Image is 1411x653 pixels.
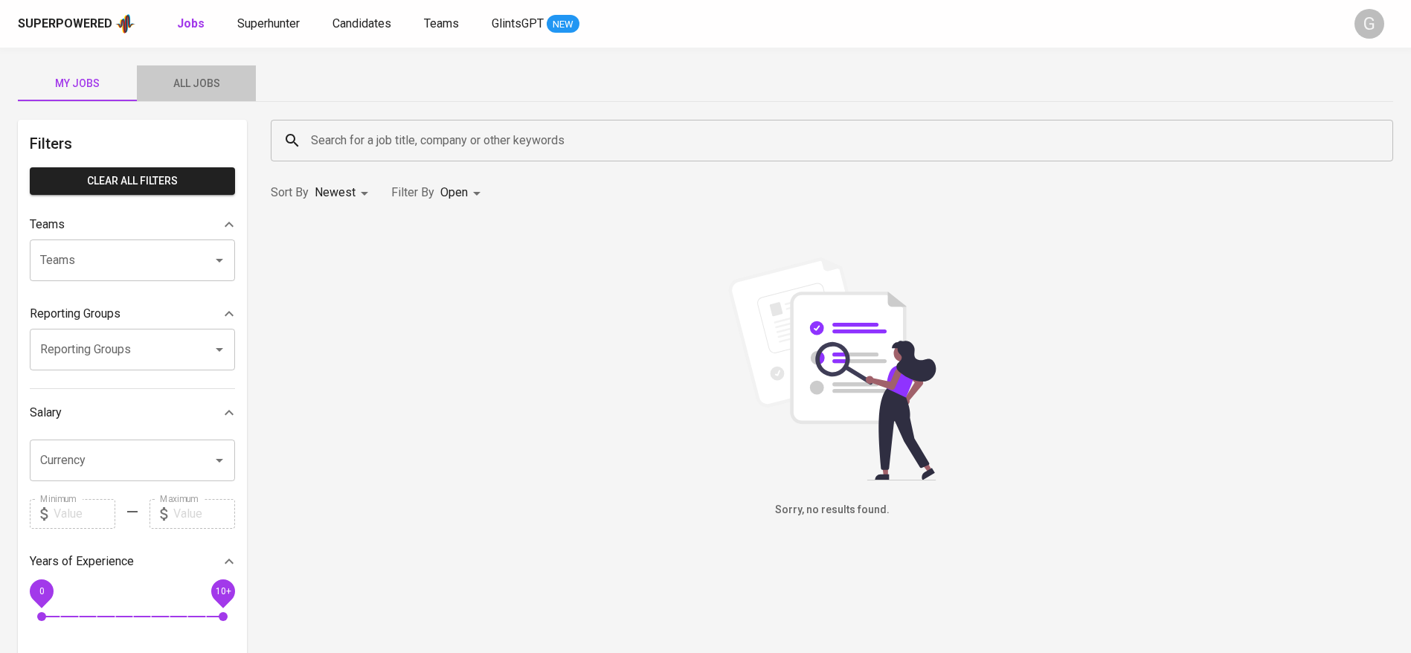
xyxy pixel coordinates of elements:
[209,450,230,471] button: Open
[30,210,235,239] div: Teams
[30,167,235,195] button: Clear All filters
[30,132,235,155] h6: Filters
[271,184,309,202] p: Sort By
[492,15,579,33] a: GlintsGPT NEW
[18,13,135,35] a: Superpoweredapp logo
[173,499,235,529] input: Value
[440,185,468,199] span: Open
[391,184,434,202] p: Filter By
[424,15,462,33] a: Teams
[30,547,235,576] div: Years of Experience
[440,179,486,207] div: Open
[209,250,230,271] button: Open
[42,172,223,190] span: Clear All filters
[177,15,208,33] a: Jobs
[30,216,65,234] p: Teams
[30,398,235,428] div: Salary
[30,553,134,570] p: Years of Experience
[1354,9,1384,39] div: G
[209,339,230,360] button: Open
[271,502,1393,518] h6: Sorry, no results found.
[332,15,394,33] a: Candidates
[237,16,300,30] span: Superhunter
[721,257,944,480] img: file_searching.svg
[146,74,247,93] span: All Jobs
[424,16,459,30] span: Teams
[547,17,579,32] span: NEW
[30,299,235,329] div: Reporting Groups
[332,16,391,30] span: Candidates
[27,74,128,93] span: My Jobs
[177,16,205,30] b: Jobs
[237,15,303,33] a: Superhunter
[30,305,120,323] p: Reporting Groups
[492,16,544,30] span: GlintsGPT
[215,585,231,596] span: 10+
[115,13,135,35] img: app logo
[315,179,373,207] div: Newest
[39,585,44,596] span: 0
[315,184,356,202] p: Newest
[54,499,115,529] input: Value
[30,404,62,422] p: Salary
[18,16,112,33] div: Superpowered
